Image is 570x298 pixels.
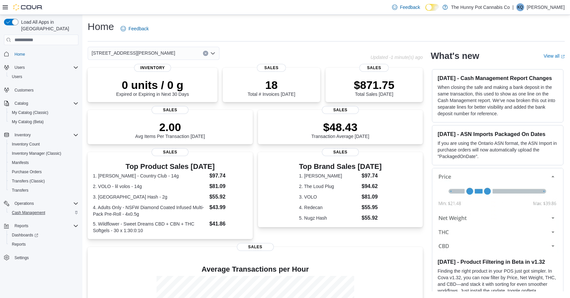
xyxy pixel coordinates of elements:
p: If you are using the Ontario ASN format, the ASN Import in purchase orders will now automatically... [438,140,558,160]
button: Transfers (Classic) [7,176,81,186]
span: Sales [322,106,359,114]
a: Dashboards [7,230,81,240]
span: Sales [322,148,359,156]
a: Reports [9,240,28,248]
dt: 5. Wildflower - Sweet Dreams CBD + CBN + THC Softgels - 30 x 1:30:0:10 [93,221,207,234]
dd: $55.92 [362,214,382,222]
span: Transfers (Classic) [9,177,78,185]
p: 2.00 [135,121,205,134]
span: Home [12,50,78,58]
button: Settings [1,253,81,262]
dd: $55.92 [209,193,247,201]
button: My Catalog (Beta) [7,117,81,126]
h3: [DATE] - ASN Imports Packaged On Dates [438,131,558,137]
button: Users [1,63,81,72]
a: Home [12,50,28,58]
span: Sales [359,64,389,72]
span: Customers [12,86,78,94]
dt: 2. The Loud Plug [299,183,359,190]
div: Total Sales [DATE] [354,78,394,97]
p: The Hunny Pot Cannabis Co [451,3,510,11]
span: Feedback [400,4,420,11]
span: My Catalog (Classic) [9,109,78,117]
span: Sales [237,243,274,251]
dt: 2. VOLO - lil volos - 14g [93,183,207,190]
a: Manifests [9,159,31,167]
h2: What's new [431,51,479,61]
h3: Top Product Sales [DATE] [93,163,247,171]
dd: $55.95 [362,203,382,211]
span: Purchase Orders [9,168,78,176]
img: Cova [13,4,43,11]
button: Users [7,72,81,81]
button: Operations [12,200,37,207]
div: Kobee Quinn [516,3,524,11]
nav: Complex example [4,46,78,280]
dt: 1. [PERSON_NAME] - Country Club - 14g [93,173,207,179]
dd: $81.09 [209,182,247,190]
p: [PERSON_NAME] [527,3,565,11]
button: Catalog [12,99,31,107]
h3: [DATE] - Product Filtering in Beta in v1.32 [438,258,558,265]
dt: 4. Adults Only - NSFW Diamond Coated Infused Multi-Pack Pre-Roll - 4x0.5g [93,204,207,217]
button: Operations [1,199,81,208]
span: Manifests [9,159,78,167]
span: Reports [12,242,26,247]
svg: External link [561,55,565,59]
dt: 3. VOLO [299,194,359,200]
span: My Catalog (Beta) [9,118,78,126]
span: Feedback [128,25,149,32]
a: Dashboards [9,231,41,239]
span: Inventory [14,132,31,138]
button: Manifests [7,158,81,167]
span: My Catalog (Classic) [12,110,48,115]
button: Transfers [7,186,81,195]
span: Operations [12,200,78,207]
span: Inventory Manager (Classic) [12,151,61,156]
button: Open list of options [210,51,215,56]
span: Catalog [14,101,28,106]
span: [STREET_ADDRESS][PERSON_NAME] [92,49,175,57]
button: Reports [1,221,81,230]
a: Cash Management [9,209,48,217]
span: Users [9,73,78,81]
span: Dashboards [9,231,78,239]
dd: $94.62 [362,182,382,190]
span: Home [14,52,25,57]
h3: Top Brand Sales [DATE] [299,163,382,171]
dd: $43.99 [209,203,247,211]
span: Inventory Count [9,140,78,148]
button: Reports [7,240,81,249]
span: Customers [14,88,34,93]
span: Cash Management [12,210,45,215]
h4: Average Transactions per Hour [93,265,417,273]
a: Transfers (Classic) [9,177,47,185]
span: Reports [9,240,78,248]
span: Reports [12,222,78,230]
span: KQ [517,3,523,11]
button: Clear input [203,51,208,56]
span: Users [14,65,25,70]
p: When closing the safe and making a bank deposit in the same transaction, this used to show as one... [438,84,558,117]
div: Expired or Expiring in Next 30 Days [116,78,189,97]
h1: Home [88,20,114,33]
a: Settings [12,254,31,262]
button: Inventory [12,131,33,139]
a: Transfers [9,186,31,194]
span: Users [12,64,78,71]
span: Operations [14,201,34,206]
dt: 4. Redecan [299,204,359,211]
button: Catalog [1,99,81,108]
span: Settings [12,254,78,262]
dt: 3. [GEOGRAPHIC_DATA] Hash - 2g [93,194,207,200]
button: Customers [1,85,81,95]
span: Users [12,74,22,79]
span: Inventory Manager (Classic) [9,149,78,157]
a: Purchase Orders [9,168,44,176]
span: Inventory [12,131,78,139]
a: My Catalog (Beta) [9,118,46,126]
span: Load All Apps in [GEOGRAPHIC_DATA] [18,19,78,32]
p: | [512,3,514,11]
a: Feedback [389,1,423,14]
